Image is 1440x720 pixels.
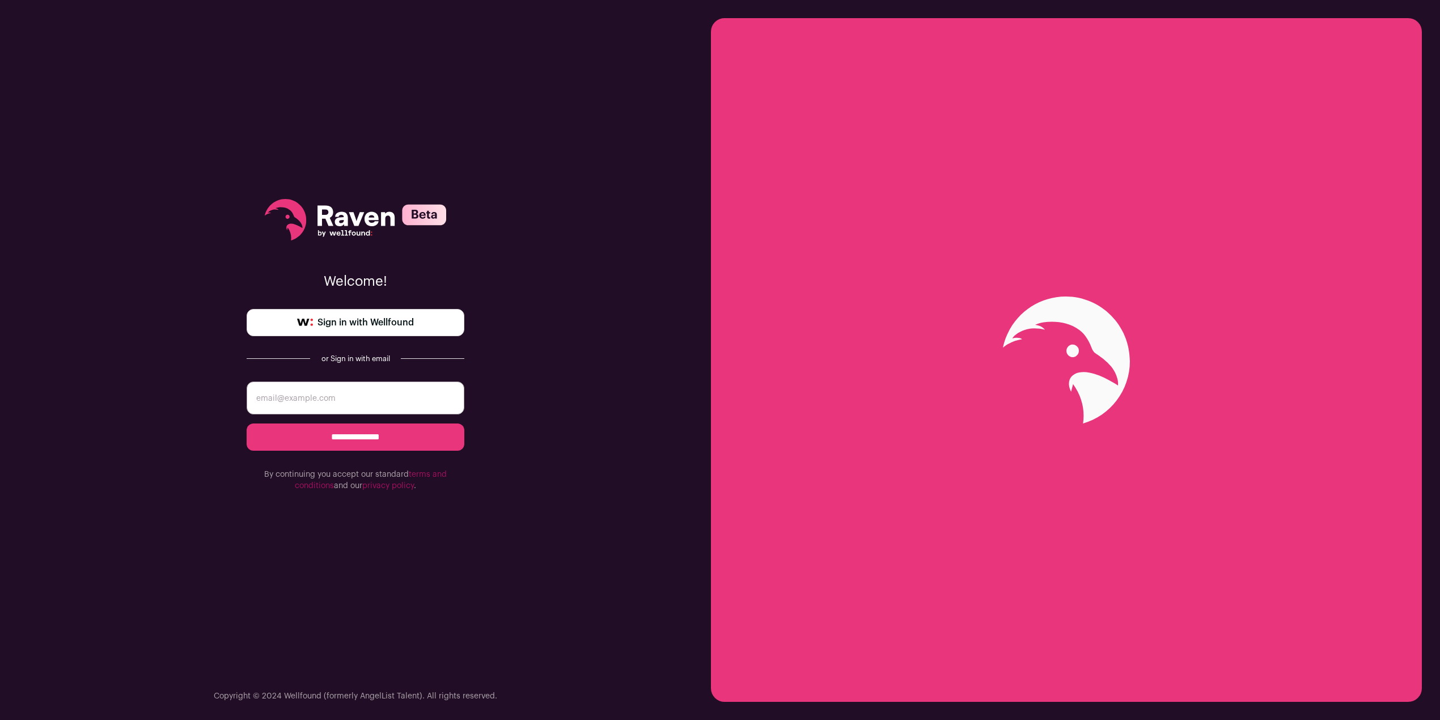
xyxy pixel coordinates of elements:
[317,316,414,329] span: Sign in with Wellfound
[214,691,497,702] p: Copyright © 2024 Wellfound (formerly AngelList Talent). All rights reserved.
[295,471,447,490] a: terms and conditions
[247,382,464,414] input: email@example.com
[297,319,313,327] img: wellfound-symbol-flush-black-fb3c872781a75f747ccb3a119075da62bfe97bd399995f84a933054e44a575c4.png
[319,354,392,363] div: or Sign in with email
[247,469,464,492] p: By continuing you accept our standard and our .
[362,482,414,490] a: privacy policy
[247,309,464,336] a: Sign in with Wellfound
[247,273,464,291] p: Welcome!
